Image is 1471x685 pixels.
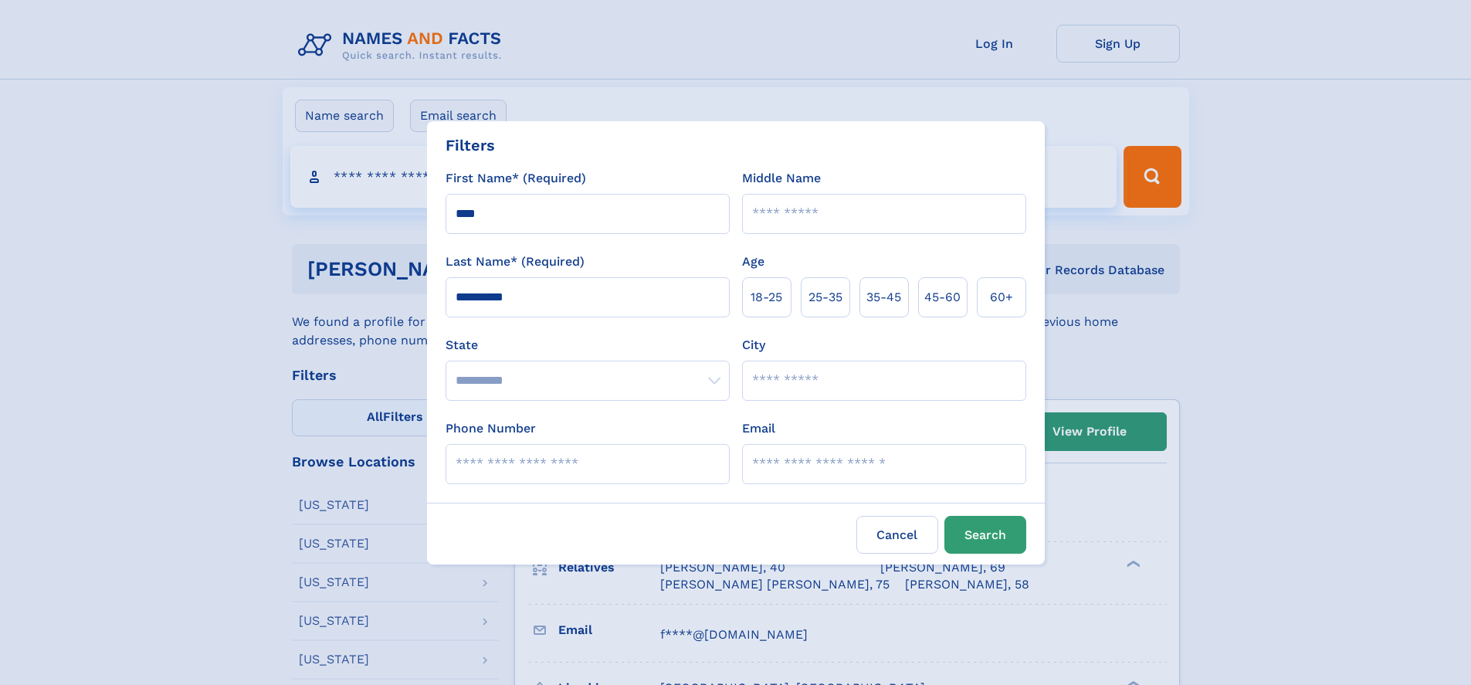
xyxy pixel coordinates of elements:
[808,288,842,307] span: 25‑35
[446,134,495,157] div: Filters
[924,288,961,307] span: 45‑60
[856,516,938,554] label: Cancel
[742,419,775,438] label: Email
[742,336,765,354] label: City
[866,288,901,307] span: 35‑45
[990,288,1013,307] span: 60+
[742,253,764,271] label: Age
[446,169,586,188] label: First Name* (Required)
[944,516,1026,554] button: Search
[446,419,536,438] label: Phone Number
[446,336,730,354] label: State
[742,169,821,188] label: Middle Name
[751,288,782,307] span: 18‑25
[446,253,585,271] label: Last Name* (Required)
